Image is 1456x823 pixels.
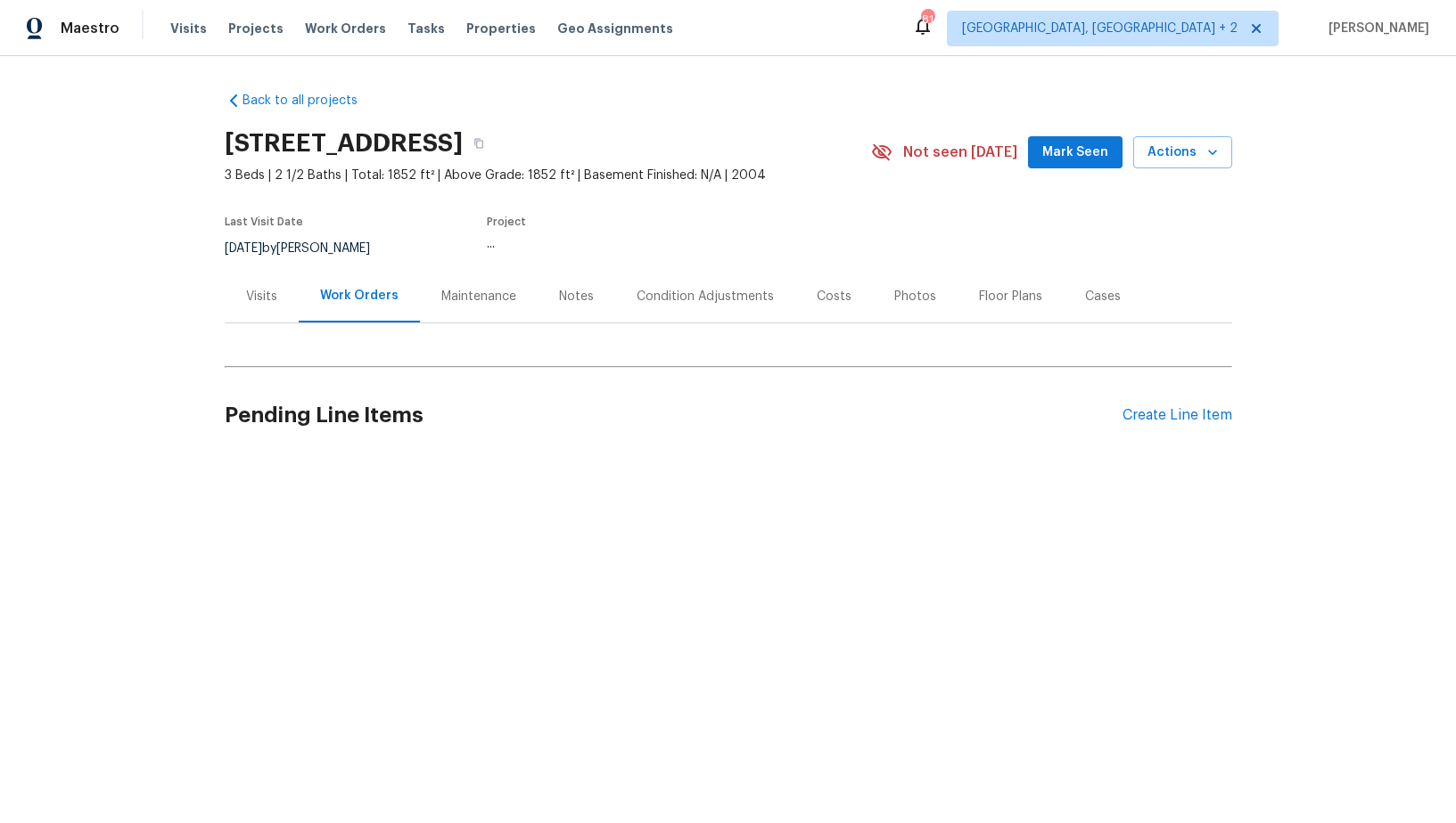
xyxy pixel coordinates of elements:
button: Mark Seen [1028,136,1123,169]
span: Geo Assignments [557,20,673,37]
span: Properties [466,20,536,37]
div: 81 [921,11,934,29]
button: Actions [1133,136,1232,169]
span: [DATE] [225,242,262,255]
div: Photos [894,288,936,306]
span: Projects [228,20,284,37]
div: Maintenance [441,288,516,306]
span: Actions [1148,142,1218,164]
button: Copy Address [463,127,495,159]
div: Condition Adjustments [637,288,774,306]
div: Cases [1085,288,1121,306]
span: Maestro [61,20,119,37]
span: Visits [170,20,207,37]
span: [PERSON_NAME] [1321,20,1429,37]
span: [GEOGRAPHIC_DATA], [GEOGRAPHIC_DATA] + 2 [962,20,1238,37]
div: Visits [246,288,277,306]
span: 3 Beds | 2 1/2 Baths | Total: 1852 ft² | Above Grade: 1852 ft² | Basement Finished: N/A | 2004 [225,167,871,184]
span: Project [487,216,526,227]
div: Work Orders [320,287,399,305]
span: Work Orders [305,20,386,37]
div: by [PERSON_NAME] [225,238,391,259]
div: ... [487,238,829,250]
h2: Pending Line Items [225,374,1123,457]
span: Last Visit Date [225,216,303,227]
div: Costs [817,288,851,306]
a: Back to all projects [225,92,396,110]
span: Not seen [DATE] [903,143,1017,161]
div: Notes [559,288,594,306]
span: Tasks [407,22,445,35]
div: Floor Plans [979,288,1042,306]
h2: [STREET_ADDRESS] [225,134,463,152]
div: Create Line Item [1123,407,1232,424]
span: Mark Seen [1042,142,1108,164]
